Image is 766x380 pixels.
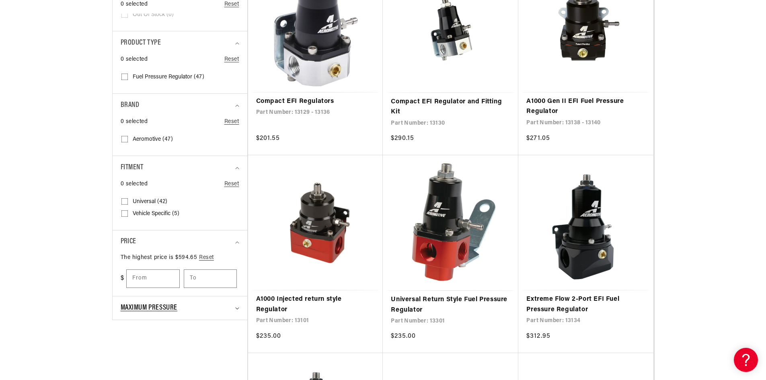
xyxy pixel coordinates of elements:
span: Out of stock (0) [133,11,174,18]
span: Aeromotive (47) [133,136,173,143]
a: A1000 Injected return style Regulator [256,294,375,315]
a: Compact EFI Regulator and Fitting Kit [391,97,510,117]
a: Compact EFI Regulators [256,97,375,107]
span: Maximum Pressure [121,302,178,314]
span: Fitment [121,162,144,174]
summary: Maximum Pressure (0 selected) [121,296,239,320]
a: Reset [224,55,239,64]
span: 0 selected [121,180,148,189]
span: $ [121,273,124,284]
input: 0 [127,270,179,288]
span: Brand [121,100,140,111]
span: 0 selected [121,117,148,126]
summary: Product type (0 selected) [121,31,239,55]
span: The highest price is $594.65 [121,255,197,261]
span: Fuel Pressure Regulator (47) [133,74,204,81]
a: Reset [224,180,239,189]
a: A1000 Gen II EFI Fuel Pressure Regulator [526,97,645,117]
summary: Brand (0 selected) [121,94,239,117]
summary: Price [121,230,239,253]
span: Vehicle Specific (5) [133,210,179,218]
span: Product type [121,37,161,49]
a: Reset [199,253,214,262]
a: Reset [224,117,239,126]
summary: Fitment (0 selected) [121,156,239,180]
input: 594.65 [184,270,237,288]
a: Universal Return Style Fuel Pressure Regulator [391,295,510,315]
span: Price [121,236,136,247]
span: 0 selected [121,55,148,64]
a: Extreme Flow 2-Port EFI Fuel Pressure Regulator [526,294,645,315]
span: Universal (42) [133,198,167,205]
